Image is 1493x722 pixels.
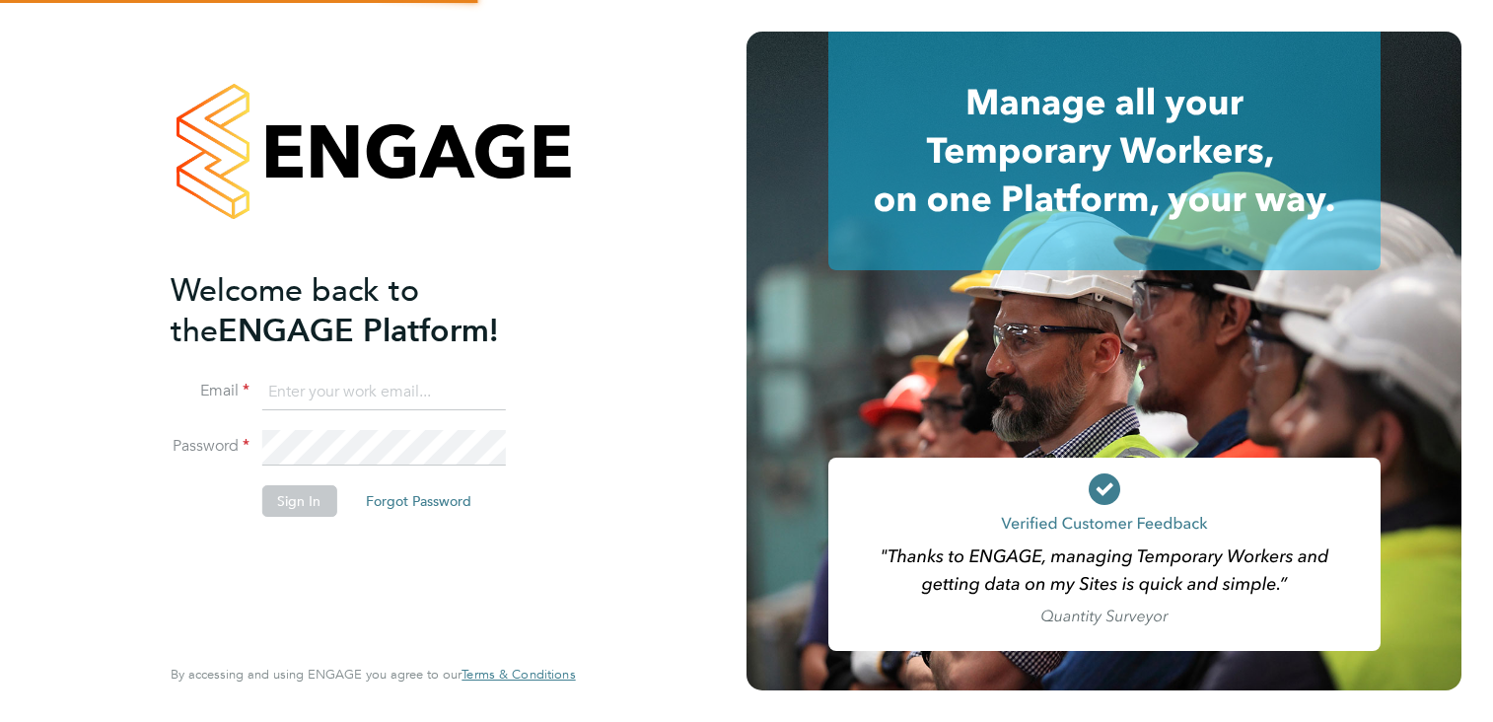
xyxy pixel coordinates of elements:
input: Enter your work email... [261,375,505,410]
h2: ENGAGE Platform! [171,270,555,351]
label: Email [171,381,249,401]
button: Forgot Password [350,485,487,517]
a: Terms & Conditions [462,667,575,683]
button: Sign In [261,485,336,517]
span: Terms & Conditions [462,666,575,683]
label: Password [171,436,249,457]
span: By accessing and using ENGAGE you agree to our [171,666,575,683]
span: Welcome back to the [171,271,419,350]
